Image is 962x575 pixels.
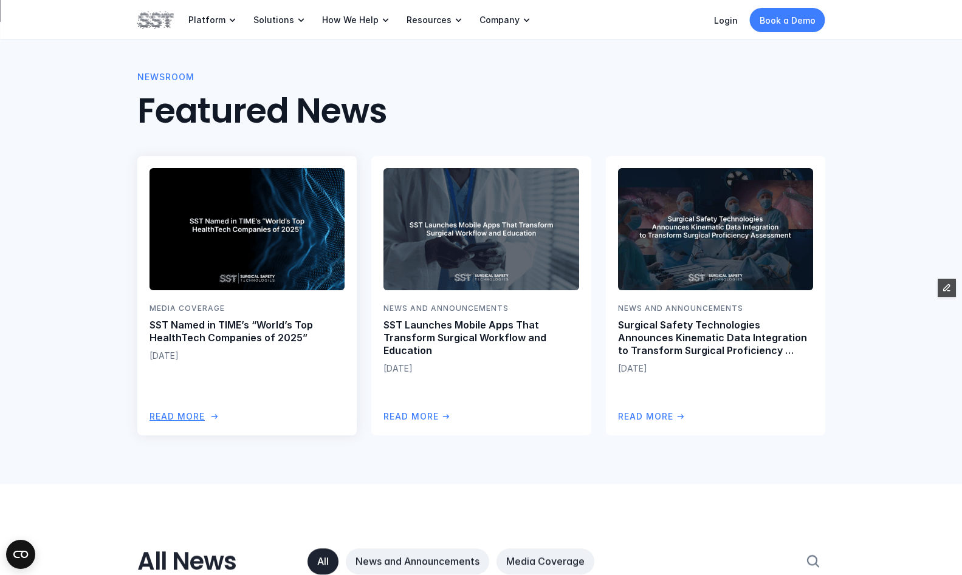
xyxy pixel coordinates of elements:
[617,410,673,423] p: Read More
[617,168,813,290] img: Surgeons standing around an operating room table, looking up at kinematic data on a screen
[137,156,357,435] a: SST Named in TIME’s “World’s Top HealthTech Companies of 2025” text on a black and blue backgroun...
[750,8,825,32] a: Book a Demo
[253,15,294,26] p: Solutions
[148,167,346,291] img: SST Named in TIME’s “World’s Top HealthTech Companies of 2025” text on a black and blue background
[383,362,579,375] p: [DATE]
[760,14,816,27] p: Book a Demo
[801,549,825,574] button: Search Icon
[383,302,579,314] p: News and Announcements
[137,10,174,30] img: SST logo
[137,70,194,84] p: Newsroom
[149,349,345,362] p: [DATE]
[322,15,379,26] p: How We Help
[605,156,825,435] a: Surgeons standing around an operating room table, looking up at kinematic data on a screenNews an...
[149,319,345,344] p: SST Named in TIME’s “World’s Top HealthTech Companies of 2025”
[383,319,579,356] p: SST Launches Mobile Apps That Transform Surgical Workflow and Education
[479,15,520,26] p: Company
[356,555,479,568] p: News and Announcements
[383,168,579,290] img: Doctor holding a cell phone in hand
[317,555,329,568] p: All
[407,15,452,26] p: Resources
[617,362,813,375] p: [DATE]
[617,302,813,314] p: News and Announcements
[506,555,585,568] p: Media Coverage
[188,15,225,26] p: Platform
[938,279,956,297] button: Edit Framer Content
[383,410,439,423] p: Read More
[137,91,387,132] h2: Featured News
[149,302,345,314] p: Media Coverage
[617,319,813,356] p: Surgical Safety Technologies Announces Kinematic Data Integration to Transform Surgical Proficien...
[6,540,35,569] button: Open CMP widget
[714,15,738,26] a: Login
[149,410,205,423] p: Read More
[371,156,591,435] a: Doctor holding a cell phone in handNews and AnnouncementsSST Launches Mobile Apps That Transform ...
